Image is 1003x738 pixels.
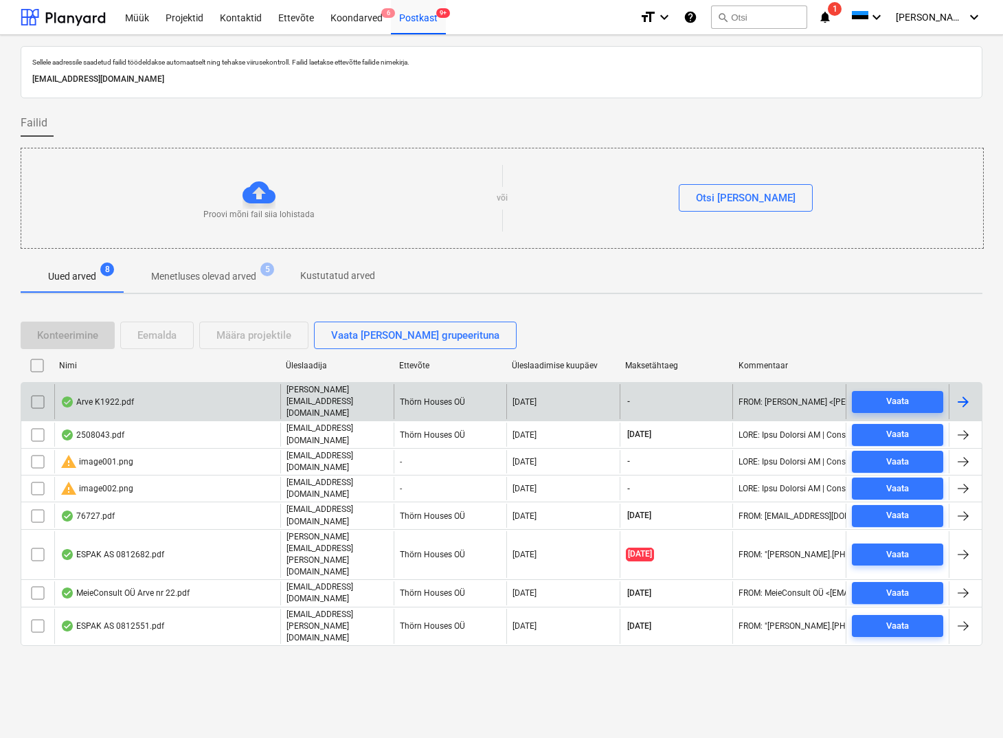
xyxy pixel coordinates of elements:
button: Vaata [852,451,943,473]
p: [PERSON_NAME][EMAIL_ADDRESS][DOMAIN_NAME] [286,384,388,419]
div: Andmed failist loetud [60,511,74,522]
p: [EMAIL_ADDRESS][DOMAIN_NAME] [286,504,388,527]
div: Andmed failist loetud [60,588,74,599]
span: - [626,396,631,407]
p: [EMAIL_ADDRESS][DOMAIN_NAME] [286,423,388,446]
span: - [626,483,631,495]
span: [DATE] [626,620,653,632]
div: Andmed failist loetud [60,396,74,407]
div: Thörn Houses OÜ [394,531,507,579]
p: [EMAIL_ADDRESS][DOMAIN_NAME] [286,450,388,473]
div: Üleslaadimise kuupäev [512,361,614,370]
div: image002.png [60,480,133,497]
span: warning [60,480,77,497]
i: keyboard_arrow_down [966,9,982,25]
i: keyboard_arrow_down [656,9,673,25]
div: Ettevõte [399,361,501,370]
div: Vaata [886,547,909,563]
span: [PERSON_NAME] [896,12,965,23]
p: [EMAIL_ADDRESS][DOMAIN_NAME] [32,72,971,87]
div: [DATE] [512,588,537,598]
span: [DATE] [626,548,654,561]
div: Thörn Houses OÜ [394,581,507,605]
div: Vaata [886,618,909,634]
button: Vaata [852,391,943,413]
button: Vaata [852,424,943,446]
button: Otsi [711,5,807,29]
button: Vaata [PERSON_NAME] grupeerituna [314,322,517,349]
div: ESPAK AS 0812682.pdf [60,549,164,560]
span: [DATE] [626,588,653,599]
span: 6 [381,8,395,18]
div: 2508043.pdf [60,429,124,440]
p: või [497,192,508,204]
div: MeieConsult OÜ Arve nr 22.pdf [60,588,190,599]
p: [PERSON_NAME][EMAIL_ADDRESS][PERSON_NAME][DOMAIN_NAME] [286,531,388,579]
div: Vaata [PERSON_NAME] grupeerituna [331,326,499,344]
span: [DATE] [626,429,653,440]
div: Üleslaadija [286,361,388,370]
div: - [394,450,507,473]
button: Vaata [852,615,943,637]
button: Otsi [PERSON_NAME] [679,184,813,212]
div: image001.png [60,454,133,470]
p: [EMAIL_ADDRESS][DOMAIN_NAME] [286,581,388,605]
div: Otsi [PERSON_NAME] [696,189,796,207]
p: Proovi mõni fail siia lohistada [203,209,315,221]
div: Andmed failist loetud [60,620,74,631]
p: [EMAIL_ADDRESS][PERSON_NAME][DOMAIN_NAME] [286,609,388,644]
div: Vaata [886,585,909,601]
i: keyboard_arrow_down [868,9,885,25]
div: [DATE] [512,621,537,631]
div: Thörn Houses OÜ [394,384,507,419]
span: 1 [828,2,842,16]
button: Vaata [852,505,943,527]
span: Failid [21,115,47,131]
div: Arve K1922.pdf [60,396,134,407]
button: Vaata [852,544,943,566]
div: [DATE] [512,397,537,407]
span: - [626,456,631,467]
p: Uued arved [48,269,96,284]
div: ESPAK AS 0812551.pdf [60,620,164,631]
p: Kustutatud arved [300,269,375,283]
div: Vaata [886,481,909,497]
span: 5 [260,262,274,276]
div: [DATE] [512,511,537,521]
p: Menetluses olevad arved [151,269,256,284]
div: Vaata [886,454,909,470]
button: Vaata [852,582,943,604]
div: [DATE] [512,430,537,440]
div: Thörn Houses OÜ [394,423,507,446]
div: [DATE] [512,484,537,493]
div: Andmed failist loetud [60,429,74,440]
div: Vaata [886,394,909,410]
button: Vaata [852,478,943,500]
div: Vaata [886,508,909,524]
div: Nimi [59,361,275,370]
i: Abikeskus [684,9,697,25]
div: Vaata [886,427,909,443]
div: - [394,477,507,500]
span: warning [60,454,77,470]
span: 9+ [436,8,450,18]
div: [DATE] [512,457,537,467]
p: [EMAIL_ADDRESS][DOMAIN_NAME] [286,477,388,500]
i: format_size [640,9,656,25]
div: Thörn Houses OÜ [394,504,507,527]
div: Proovi mõni fail siia lohistadavõiOtsi [PERSON_NAME] [21,148,984,249]
span: 8 [100,262,114,276]
p: Sellele aadressile saadetud failid töödeldakse automaatselt ning tehakse viirusekontroll. Failid ... [32,58,971,67]
div: Maksetähtaeg [625,361,728,370]
span: search [717,12,728,23]
span: [DATE] [626,510,653,522]
div: Thörn Houses OÜ [394,609,507,644]
div: 76727.pdf [60,511,115,522]
div: Andmed failist loetud [60,549,74,560]
div: [DATE] [512,550,537,559]
i: notifications [818,9,832,25]
div: Kommentaar [739,361,841,370]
